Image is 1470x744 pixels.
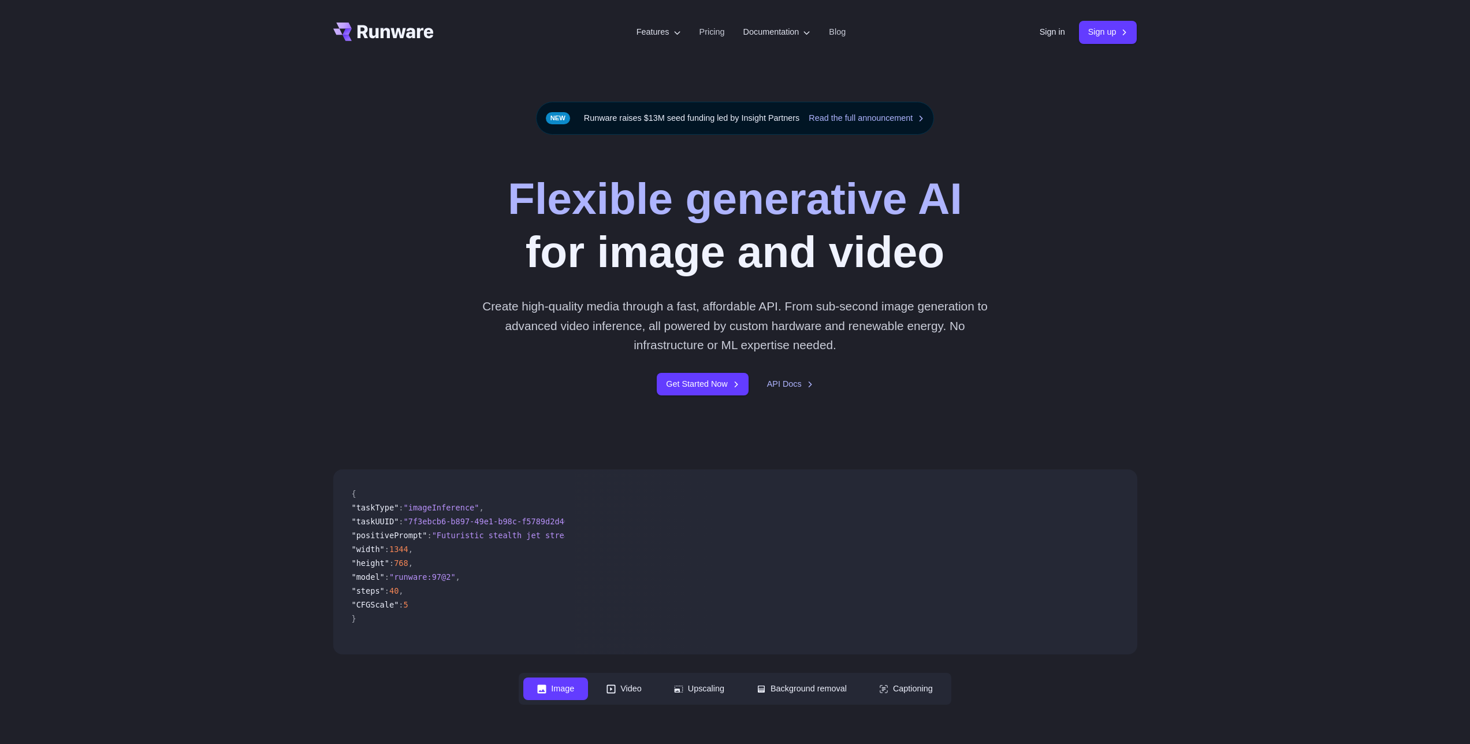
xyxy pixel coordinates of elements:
span: "taskType" [352,503,399,512]
span: "width" [352,545,385,554]
span: : [389,558,394,568]
span: "model" [352,572,385,582]
button: Image [523,678,588,700]
a: Blog [829,25,846,39]
a: Go to / [333,23,434,41]
span: "height" [352,558,389,568]
span: : [427,531,431,540]
span: , [408,545,413,554]
a: Read the full announcement [809,112,924,125]
span: { [352,489,356,498]
a: Sign up [1079,21,1137,43]
span: , [479,503,483,512]
button: Upscaling [660,678,738,700]
span: : [385,572,389,582]
span: : [399,517,403,526]
span: "CFGScale" [352,600,399,609]
button: Captioning [865,678,947,700]
span: 40 [389,586,399,595]
span: "7f3ebcb6-b897-49e1-b98c-f5789d2d40d7" [404,517,583,526]
span: 768 [394,558,408,568]
a: API Docs [767,377,813,391]
button: Background removal [743,678,861,700]
span: : [385,545,389,554]
a: Pricing [699,25,725,39]
span: "taskUUID" [352,517,399,526]
span: "positivePrompt" [352,531,427,540]
span: "runware:97@2" [389,572,456,582]
span: : [399,600,403,609]
span: : [399,503,403,512]
strong: Flexible generative AI [508,173,962,223]
span: : [385,586,389,595]
span: , [399,586,403,595]
a: Get Started Now [657,373,748,395]
span: "Futuristic stealth jet streaking through a neon-lit cityscape with glowing purple exhaust" [432,531,862,540]
label: Features [637,25,681,39]
span: "steps" [352,586,385,595]
span: } [352,614,356,623]
button: Video [593,678,656,700]
span: 5 [404,600,408,609]
span: , [408,558,413,568]
a: Sign in [1040,25,1065,39]
div: Runware raises $13M seed funding led by Insight Partners [536,102,935,135]
span: "imageInference" [404,503,479,512]
span: 1344 [389,545,408,554]
h1: for image and video [508,172,962,278]
span: , [456,572,460,582]
p: Create high-quality media through a fast, affordable API. From sub-second image generation to adv... [478,297,992,354]
label: Documentation [743,25,811,39]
